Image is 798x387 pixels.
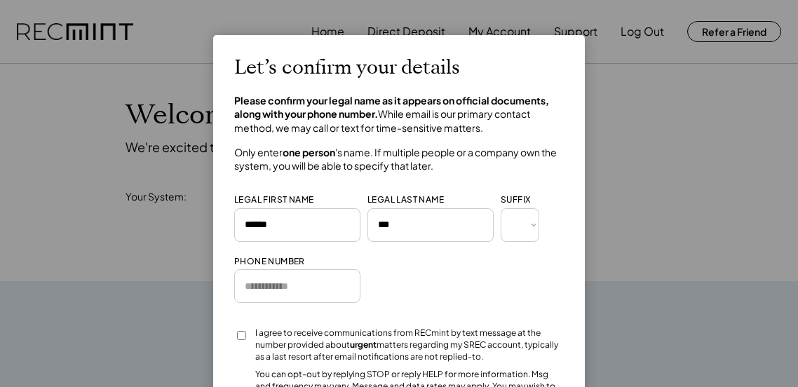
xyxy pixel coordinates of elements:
[367,194,444,206] div: LEGAL LAST NAME
[255,327,564,362] div: I agree to receive communications from RECmint by text message at the number provided about matte...
[234,56,460,80] h2: Let’s confirm your details
[234,256,305,268] div: PHONE NUMBER
[234,94,564,135] h4: While email is our primary contact method, we may call or text for time-sensitive matters.
[501,194,530,206] div: SUFFIX
[234,94,550,121] strong: Please confirm your legal name as it appears on official documents, along with your phone number.
[283,146,335,158] strong: one person
[234,194,313,206] div: LEGAL FIRST NAME
[350,339,377,350] strong: urgent
[234,146,564,173] h4: Only enter 's name. If multiple people or a company own the system, you will be able to specify t...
